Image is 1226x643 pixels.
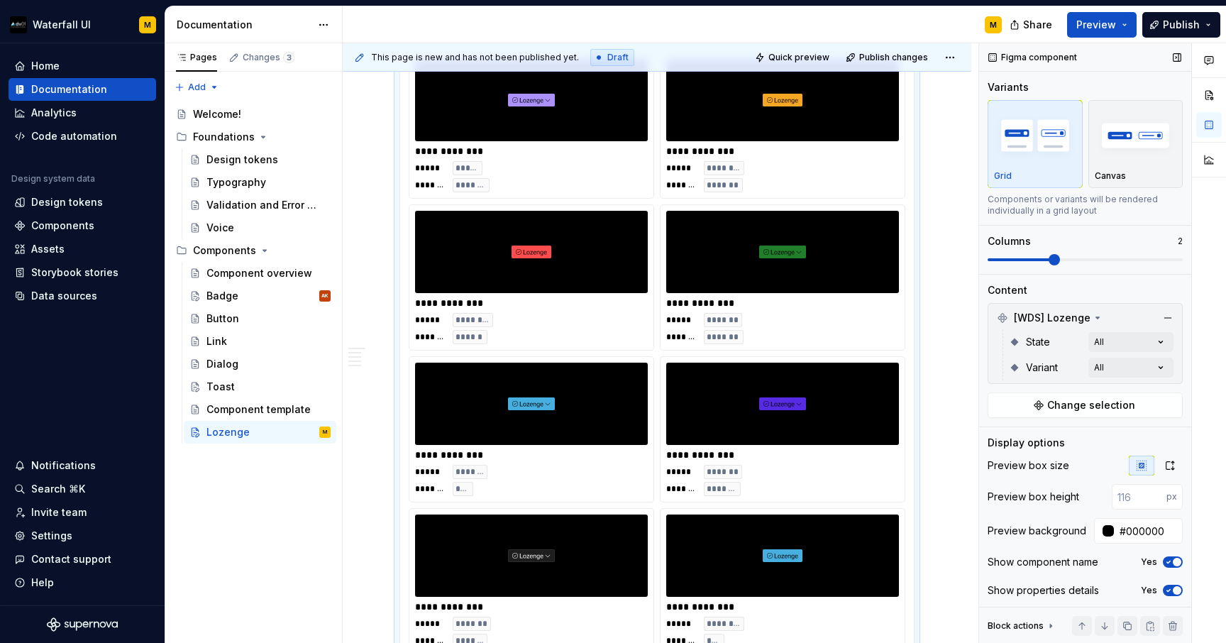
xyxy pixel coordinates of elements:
div: Preview box height [988,490,1079,504]
div: Documentation [177,18,311,32]
div: [WDS] Lozenge [991,307,1179,329]
div: Display options [988,436,1065,450]
a: Assets [9,238,156,260]
div: Columns [988,234,1031,248]
button: All [1088,358,1173,378]
div: Design tokens [206,153,278,167]
a: Toast [184,375,336,398]
div: Documentation [31,82,107,97]
div: Validation and Error Messages [206,198,324,212]
div: Preview background [988,524,1086,538]
a: Typography [184,171,336,194]
a: Link [184,330,336,353]
a: Code automation [9,125,156,148]
div: Typography [206,175,266,189]
div: Foundations [170,126,336,148]
div: Welcome! [193,107,241,121]
p: Canvas [1095,170,1126,182]
span: Add [188,82,206,93]
div: Pages [176,52,217,63]
a: LozengeM [184,421,336,444]
div: Preview box size [988,458,1069,473]
div: Notifications [31,458,96,473]
button: Add [170,77,223,97]
div: Dialog [206,357,238,371]
span: This page is new and has not been published yet. [371,52,579,63]
div: Show properties details [988,583,1099,598]
a: Data sources [9,285,156,307]
a: Documentation [9,78,156,101]
button: Change selection [988,392,1183,418]
button: Publish [1142,12,1220,38]
input: 116 [1112,484,1166,510]
a: Button [184,307,336,330]
a: Settings [9,524,156,547]
a: Components [9,214,156,237]
div: Block actions [988,620,1044,632]
div: M [144,19,151,31]
a: Storybook stories [9,261,156,284]
a: Design tokens [9,191,156,214]
input: Auto [1114,518,1183,544]
div: Data sources [31,289,97,303]
button: Help [9,571,156,594]
div: Components [193,243,256,258]
div: Analytics [31,106,77,120]
div: Home [31,59,60,73]
div: Component template [206,402,311,417]
span: Preview [1076,18,1116,32]
button: Search ⌘K [9,478,156,500]
div: Variants [988,80,1029,94]
div: Link [206,334,227,348]
div: AK [321,289,328,303]
p: 2 [1178,236,1183,247]
div: M [323,425,327,439]
div: Page tree [170,103,336,444]
a: Home [9,55,156,77]
div: Components or variants will be rendered individually in a grid layout [988,194,1183,216]
span: Share [1023,18,1052,32]
a: Design tokens [184,148,336,171]
svg: Supernova Logo [47,617,118,632]
a: Voice [184,216,336,239]
button: placeholderCanvas [1088,100,1183,188]
div: Design tokens [31,195,103,209]
a: Analytics [9,101,156,124]
div: Invite team [31,505,87,520]
a: Invite team [9,501,156,524]
div: Help [31,576,54,590]
img: placeholder [994,109,1076,161]
span: [WDS] Lozenge [1014,311,1090,325]
div: Contact support [31,552,111,566]
span: Change selection [1047,398,1135,412]
a: Component overview [184,262,336,285]
div: Settings [31,529,72,543]
label: Yes [1141,585,1157,596]
div: Design system data [11,173,95,185]
div: Search ⌘K [31,482,85,496]
div: Code automation [31,129,117,143]
div: Lozenge [206,425,250,439]
a: BadgeAK [184,285,336,307]
div: Components [31,219,94,233]
button: Notifications [9,454,156,477]
a: Welcome! [170,103,336,126]
div: Toast [206,380,235,394]
img: 7a0241b0-c510-47ef-86be-6cc2f0d29437.png [10,16,27,33]
div: Button [206,312,239,326]
span: State [1026,335,1050,349]
button: Share [1003,12,1061,38]
span: 3 [283,52,294,63]
button: Publish changes [841,48,934,67]
p: Grid [994,170,1012,182]
div: Content [988,283,1027,297]
label: Yes [1141,556,1157,568]
span: Publish changes [859,52,928,63]
div: Storybook stories [31,265,118,280]
div: Waterfall UI [33,18,91,32]
div: Assets [31,242,65,256]
span: Publish [1163,18,1200,32]
div: Voice [206,221,234,235]
a: Validation and Error Messages [184,194,336,216]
